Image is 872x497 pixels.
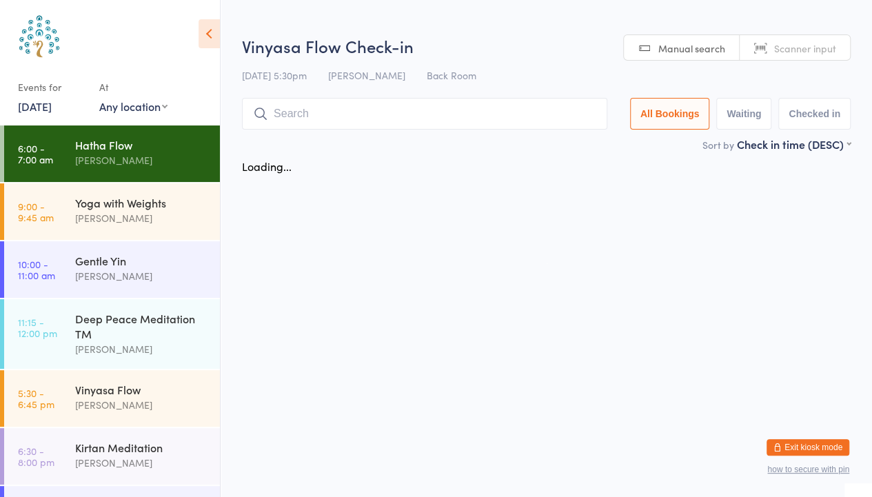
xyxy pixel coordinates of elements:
time: 10:00 - 11:00 am [18,258,55,281]
img: Australian School of Meditation & Yoga [14,10,65,62]
div: [PERSON_NAME] [75,152,208,168]
div: Deep Peace Meditation TM [75,311,208,341]
div: [PERSON_NAME] [75,268,208,284]
time: 9:00 - 9:45 am [18,201,54,223]
div: Check in time (DESC) [737,136,851,152]
span: [DATE] 5:30pm [242,68,307,82]
div: [PERSON_NAME] [75,455,208,471]
div: Yoga with Weights [75,195,208,210]
a: 10:00 -11:00 amGentle Yin[PERSON_NAME] [4,241,220,298]
label: Sort by [702,138,734,152]
input: Search [242,98,607,130]
button: Checked in [778,98,851,130]
div: [PERSON_NAME] [75,210,208,226]
time: 6:00 - 7:00 am [18,143,53,165]
div: Any location [99,99,168,114]
button: how to secure with pin [767,465,849,474]
time: 6:30 - 8:00 pm [18,445,54,467]
span: Back Room [427,68,476,82]
h2: Vinyasa Flow Check-in [242,34,851,57]
button: Waiting [716,98,771,130]
div: Events for [18,76,85,99]
div: Vinyasa Flow [75,382,208,397]
div: At [99,76,168,99]
button: Exit kiosk mode [767,439,849,456]
span: Manual search [658,41,725,55]
time: 5:30 - 6:45 pm [18,387,54,409]
div: [PERSON_NAME] [75,341,208,357]
a: 6:30 -8:00 pmKirtan Meditation[PERSON_NAME] [4,428,220,485]
div: Hatha Flow [75,137,208,152]
a: [DATE] [18,99,52,114]
div: [PERSON_NAME] [75,397,208,413]
span: Scanner input [774,41,836,55]
a: 11:15 -12:00 pmDeep Peace Meditation TM[PERSON_NAME] [4,299,220,369]
a: 5:30 -6:45 pmVinyasa Flow[PERSON_NAME] [4,370,220,427]
span: [PERSON_NAME] [328,68,405,82]
button: All Bookings [630,98,710,130]
a: 9:00 -9:45 amYoga with Weights[PERSON_NAME] [4,183,220,240]
div: Gentle Yin [75,253,208,268]
time: 11:15 - 12:00 pm [18,316,57,338]
div: Kirtan Meditation [75,440,208,455]
div: Loading... [242,159,292,174]
a: 6:00 -7:00 amHatha Flow[PERSON_NAME] [4,125,220,182]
